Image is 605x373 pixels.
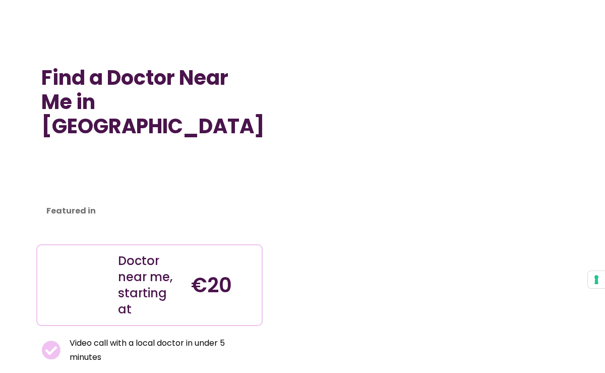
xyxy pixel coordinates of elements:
span: Video call with a local doctor in under 5 minutes [67,336,258,364]
iframe: Customer reviews powered by Trustpilot [41,148,132,224]
strong: Featured in [46,205,96,217]
h4: €20 [191,273,254,297]
button: Your consent preferences for tracking technologies [588,271,605,288]
div: Doctor near me, starting at [118,253,181,317]
h1: Find a Doctor Near Me in [GEOGRAPHIC_DATA] [41,66,258,138]
img: Illustration depicting a young woman in a casual outfit, engaged with her smartphone. She has a p... [51,260,101,310]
